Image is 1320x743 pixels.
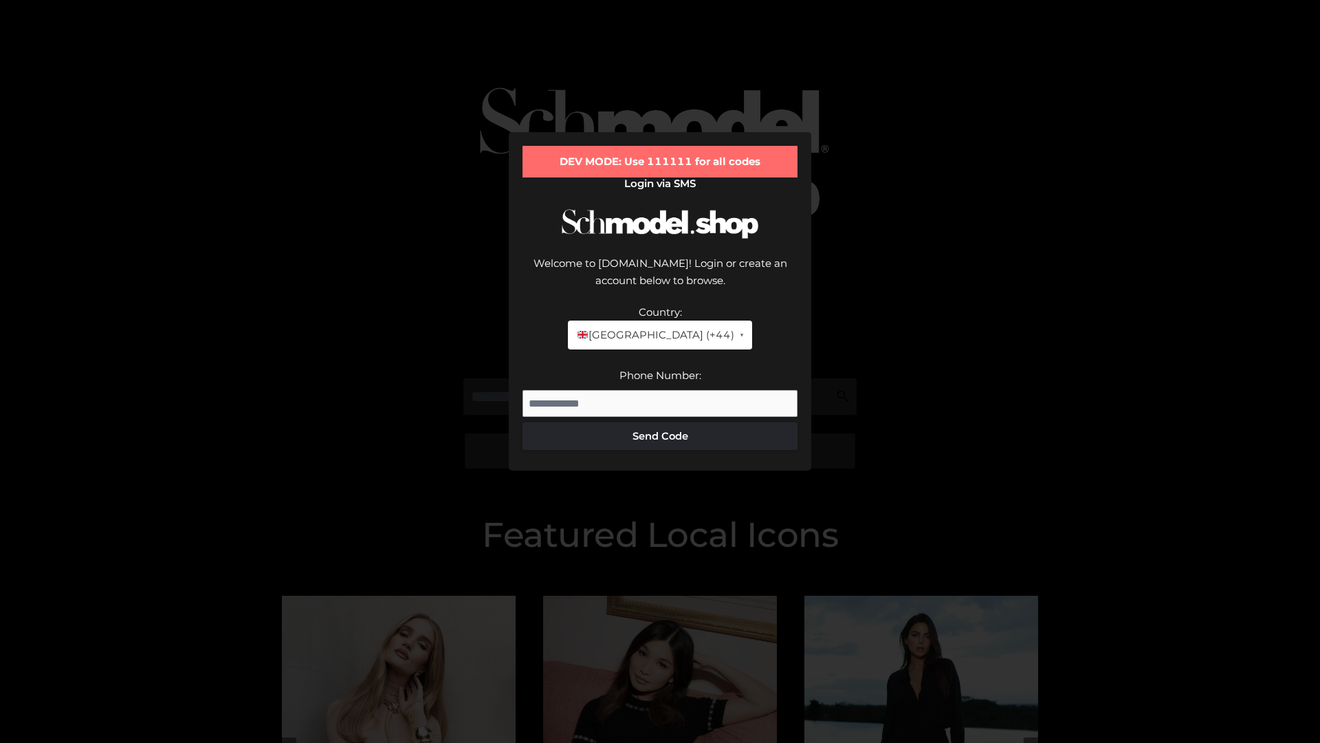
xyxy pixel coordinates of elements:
label: Phone Number: [619,369,701,382]
div: Welcome to [DOMAIN_NAME]! Login or create an account below to browse. [522,255,797,303]
span: [GEOGRAPHIC_DATA] (+44) [576,326,734,344]
label: Country: [639,305,682,319]
div: DEV MODE: Use 111111 for all codes [522,146,797,177]
h2: Login via SMS [522,177,797,190]
button: Send Code [522,422,797,450]
img: Schmodel Logo [557,197,763,251]
img: 🇬🇧 [577,330,588,340]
